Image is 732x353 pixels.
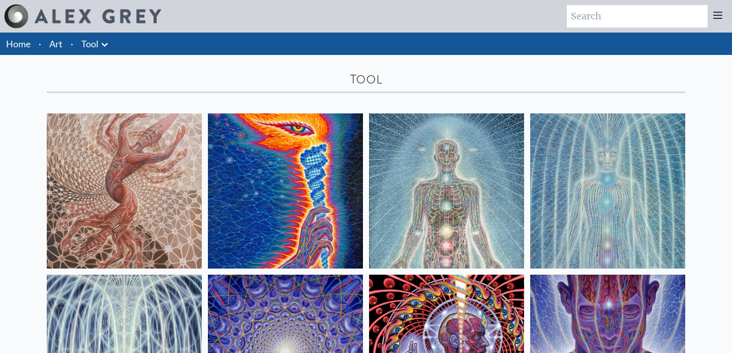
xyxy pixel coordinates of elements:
[67,33,77,55] li: ·
[567,5,708,27] input: Search
[35,33,45,55] li: ·
[6,38,30,49] a: Home
[47,71,685,87] div: Tool
[81,37,99,51] a: Tool
[49,37,63,51] a: Art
